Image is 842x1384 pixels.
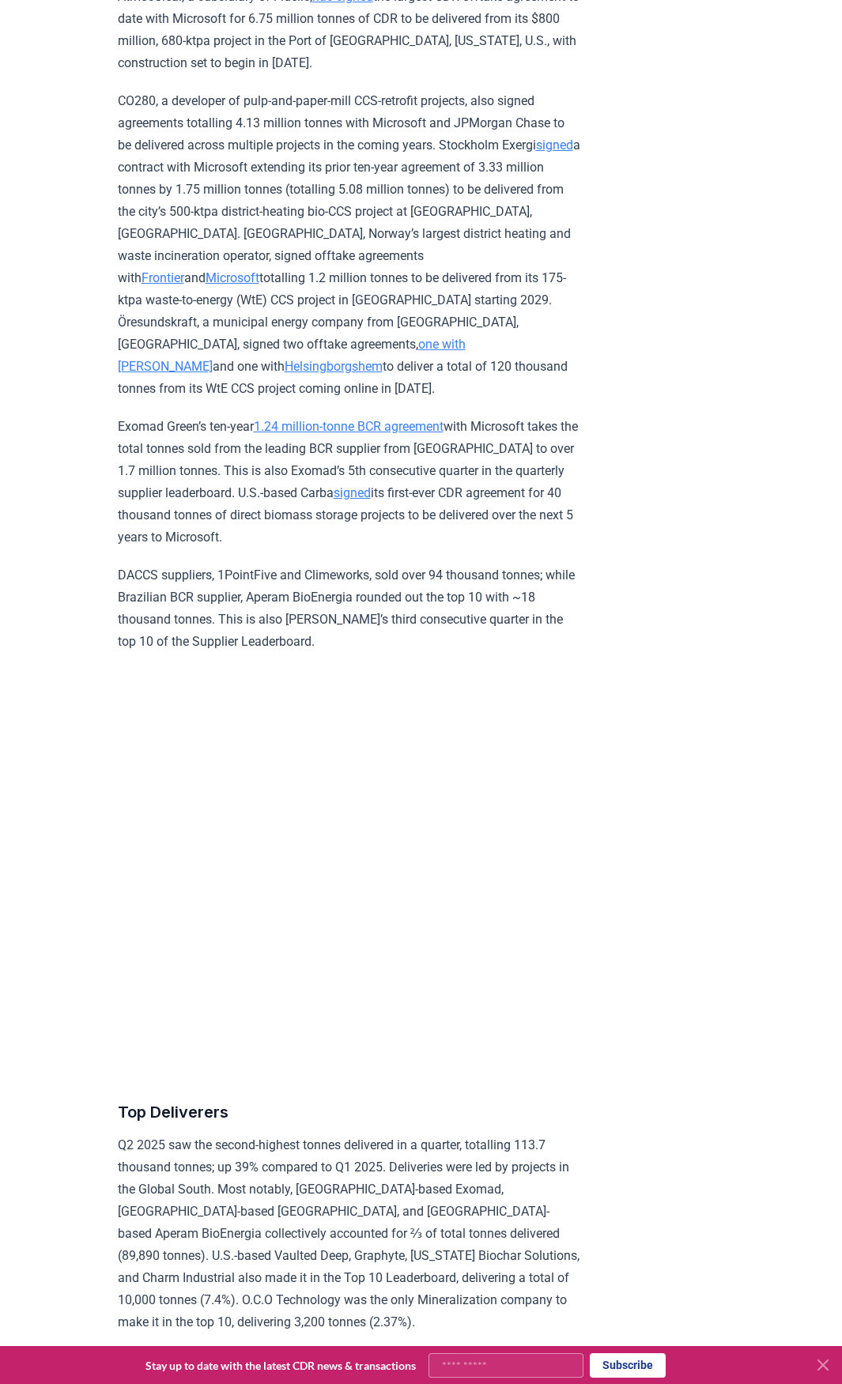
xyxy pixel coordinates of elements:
[536,138,573,153] a: signed
[334,485,371,500] a: signed
[118,90,580,400] p: CO280, a developer of pulp-and-paper-mill CCS-retrofit projects, also signed agreements totalling...
[118,337,466,374] a: one with [PERSON_NAME]
[142,270,184,285] a: Frontier
[118,1099,580,1125] h3: Top Deliverers
[118,669,580,1074] iframe: Table
[118,416,580,549] p: Exomad Green’s ten-year with Microsoft takes the total tonnes sold from the leading BCR supplier ...
[285,359,383,374] a: Helsingborgshem
[206,270,259,285] a: Microsoft
[118,1134,580,1333] p: Q2 2025 saw the second-highest tonnes delivered in a quarter, totalling 113.7 thousand tonnes; up...
[118,564,580,653] p: DACCS suppliers, 1PointFive and Climeworks, sold over 94 thousand tonnes; while Brazilian BCR sup...
[254,419,444,434] a: 1.24 million-tonne BCR agreement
